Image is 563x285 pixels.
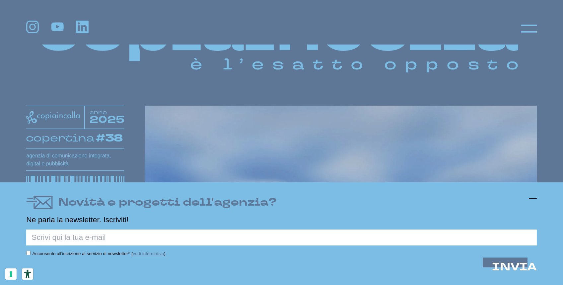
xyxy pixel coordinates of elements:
span: INVIA [492,260,537,274]
input: Scrivi qui la tua e-mail [26,230,536,245]
tspan: #38 [96,131,124,145]
button: Le tue preferenze relative al consenso per le tecnologie di tracciamento [5,268,17,280]
tspan: anno [90,109,107,116]
a: vedi informativa [133,251,164,256]
button: Strumenti di accessibilità [22,268,33,280]
tspan: copertina [26,131,95,144]
h1: agenzia di comunicazione integrata, digital e pubblicità [26,152,124,168]
span: ( ) [131,251,166,256]
label: Acconsento all’iscrizione al servizio di newsletter* [32,251,130,256]
tspan: 2025 [90,113,124,127]
h4: Novità e progetti dell'agenzia? [58,194,277,210]
p: Ne parla la newsletter. Iscriviti! [26,216,536,224]
button: INVIA [492,261,537,273]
